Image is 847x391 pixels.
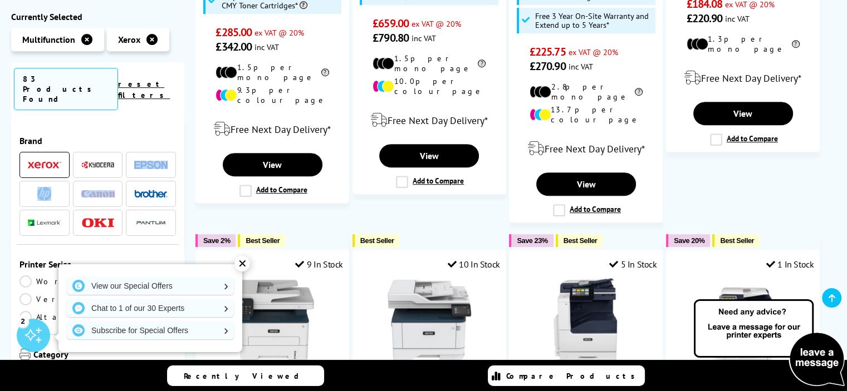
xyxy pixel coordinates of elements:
[134,216,168,230] a: Pantum
[254,42,279,52] span: inc VAT
[254,27,304,38] span: ex VAT @ 20%
[506,371,641,381] span: Compare Products
[556,234,603,247] button: Best Seller
[19,275,111,288] a: WorkCentre
[412,18,461,29] span: ex VAT @ 20%
[687,34,800,54] li: 1.3p per mono page
[569,61,593,72] span: inc VAT
[544,353,628,364] a: Xerox VersaLink C7120DN
[388,278,471,362] img: Xerox B315
[28,161,61,169] img: Xerox
[28,187,61,201] a: HP
[373,16,409,31] span: £659.00
[22,34,75,45] span: Multifunction
[352,234,400,247] button: Best Seller
[530,59,566,73] span: £270.90
[693,102,793,125] a: View
[216,62,329,82] li: 1.5p per mono page
[544,278,628,362] img: Xerox VersaLink C7120DN
[536,172,636,196] a: View
[19,311,98,323] a: AltaLink
[223,153,322,176] a: View
[725,13,750,24] span: inc VAT
[535,12,653,29] span: Free 3 Year On-Site Warranty and Extend up to 5 Years*
[37,187,51,201] img: HP
[195,234,236,247] button: Save 2%
[530,82,643,102] li: 2.8p per mono page
[564,236,598,245] span: Best Seller
[396,176,464,188] label: Add to Compare
[234,256,250,271] div: ✕
[184,371,310,381] span: Recently Viewed
[17,315,29,327] div: 2
[666,234,710,247] button: Save 20%
[488,365,645,386] a: Compare Products
[687,11,723,26] span: £220.90
[373,31,409,45] span: £790.80
[81,187,115,201] a: Canon
[360,236,394,245] span: Best Seller
[609,259,657,270] div: 5 In Stock
[203,236,230,245] span: Save 2%
[239,185,307,197] label: Add to Compare
[509,234,553,247] button: Save 23%
[134,190,168,197] img: Brother
[672,62,814,93] div: modal_delivery
[553,204,621,216] label: Add to Compare
[81,158,115,172] a: Kyocera
[231,353,314,364] a: Xerox B225
[701,278,785,362] img: Xerox WorkCentre 6515DNI
[712,234,760,247] button: Best Seller
[216,85,329,105] li: 9.3p per colour page
[517,236,547,245] span: Save 23%
[412,33,436,43] span: inc VAT
[19,349,31,360] img: Category
[67,299,234,317] a: Chat to 1 of our 30 Experts
[373,53,486,73] li: 1.5p per mono page
[530,105,643,125] li: 13.7p per colour page
[19,259,176,270] span: Printer Series
[295,259,343,270] div: 9 In Stock
[710,133,778,146] label: Add to Compare
[67,277,234,295] a: View our Special Offers
[28,216,61,230] a: Lexmark
[216,39,252,54] span: £342.00
[515,133,657,164] div: modal_delivery
[388,353,471,364] a: Xerox B315
[373,76,486,96] li: 10.0p per colour page
[67,321,234,339] a: Subscribe for Special Offers
[691,298,847,389] img: Open Live Chat window
[28,158,61,172] a: Xerox
[81,218,115,227] img: OKI
[167,365,324,386] a: Recently Viewed
[118,34,140,45] span: Xerox
[674,236,704,245] span: Save 20%
[766,259,814,270] div: 1 In Stock
[530,44,566,59] span: £225.75
[238,234,285,247] button: Best Seller
[448,259,500,270] div: 10 In Stock
[81,216,115,230] a: OKI
[134,187,168,201] a: Brother
[379,144,479,167] a: View
[569,47,618,57] span: ex VAT @ 20%
[720,236,754,245] span: Best Seller
[33,349,176,362] span: Category
[81,161,115,169] img: Kyocera
[134,158,168,172] a: Epson
[134,161,168,169] img: Epson
[28,220,61,226] img: Lexmark
[14,68,118,110] span: 83 Products Found
[81,190,115,197] img: Canon
[19,135,176,146] span: Brand
[11,11,184,22] div: Currently Selected
[216,25,252,39] span: £285.00
[359,105,500,136] div: modal_delivery
[134,216,168,230] img: Pantum
[231,278,314,362] img: Xerox B225
[246,236,280,245] span: Best Seller
[118,79,170,100] a: reset filters
[202,113,343,145] div: modal_delivery
[19,293,101,305] a: VersaLink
